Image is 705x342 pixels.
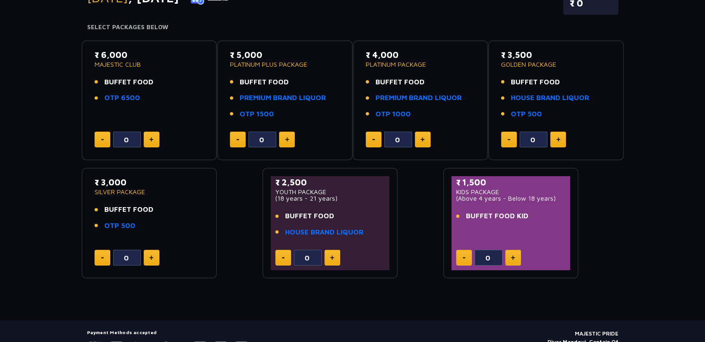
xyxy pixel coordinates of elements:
p: ₹ 2,500 [275,176,385,189]
a: HOUSE BRAND LIQUOR [285,227,363,238]
img: minus [101,257,104,259]
p: ₹ 4,000 [366,49,476,61]
span: BUFFET FOOD [375,77,425,88]
img: plus [149,137,153,142]
img: minus [236,139,239,140]
span: BUFFET FOOD [104,204,153,215]
p: GOLDEN PACKAGE [501,61,611,68]
a: PREMIUM BRAND LIQUOR [375,93,462,103]
a: PREMIUM BRAND LIQUOR [240,93,326,103]
a: HOUSE BRAND LIQUOR [511,93,589,103]
p: PLATINUM PACKAGE [366,61,476,68]
p: SILVER PACKAGE [95,189,204,195]
a: OTP 500 [511,109,542,120]
p: ₹ 6,000 [95,49,204,61]
img: plus [556,137,560,142]
img: plus [330,255,334,260]
span: BUFFET FOOD [104,77,153,88]
p: ₹ 1,500 [456,176,566,189]
span: BUFFET FOOD [285,211,334,222]
p: ₹ 3,500 [501,49,611,61]
span: BUFFET FOOD [240,77,289,88]
a: OTP 6500 [104,93,140,103]
img: plus [420,137,425,142]
p: ₹ 3,000 [95,176,204,189]
img: plus [285,137,289,142]
a: OTP 1500 [240,109,274,120]
span: BUFFET FOOD [511,77,560,88]
p: MAJESTIC CLUB [95,61,204,68]
span: BUFFET FOOD KID [466,211,528,222]
img: plus [511,255,515,260]
a: OTP 1000 [375,109,411,120]
img: minus [101,139,104,140]
img: minus [282,257,285,259]
p: (Above 4 years - Below 18 years) [456,195,566,202]
p: ₹ 5,000 [230,49,340,61]
p: KIDS PACKAGE [456,189,566,195]
img: plus [149,255,153,260]
p: YOUTH PACKAGE [275,189,385,195]
img: minus [508,139,510,140]
a: OTP 500 [104,221,135,231]
p: PLATINUM PLUS PACKAGE [230,61,340,68]
h4: Select Packages Below [87,24,618,31]
img: minus [372,139,375,140]
p: (18 years - 21 years) [275,195,385,202]
img: minus [463,257,465,259]
h5: Payment Methods accepted [87,329,248,335]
